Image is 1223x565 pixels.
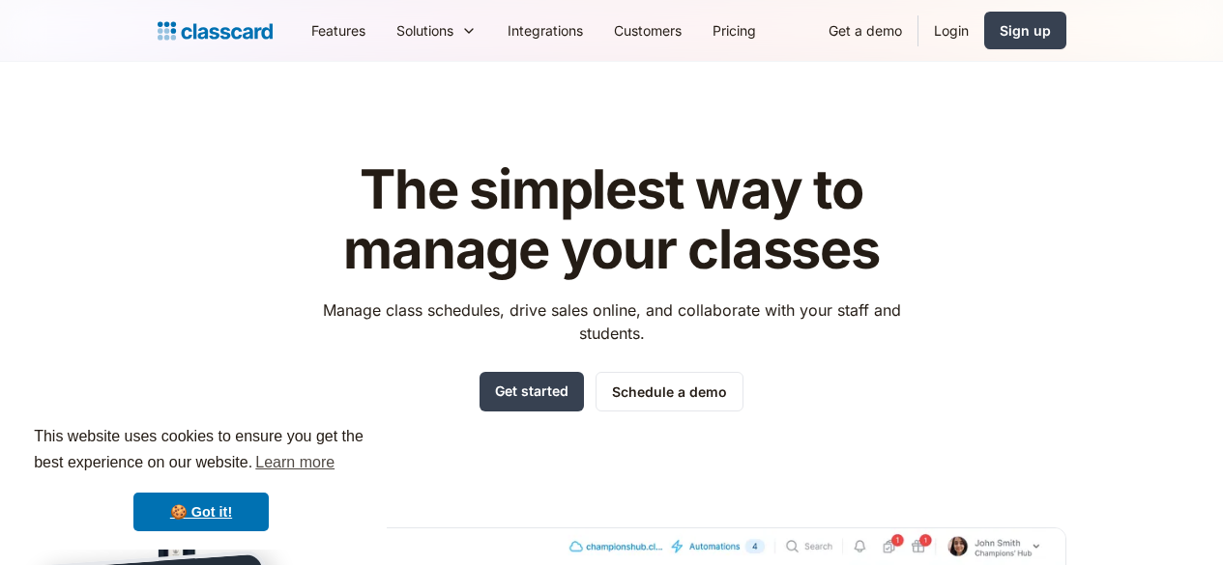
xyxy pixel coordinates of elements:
[158,17,273,44] a: home
[492,9,598,52] a: Integrations
[34,425,368,477] span: This website uses cookies to ensure you get the best experience on our website.
[596,372,743,411] a: Schedule a demo
[1000,20,1051,41] div: Sign up
[305,160,918,279] h1: The simplest way to manage your classes
[15,407,387,550] div: cookieconsent
[697,9,772,52] a: Pricing
[813,9,917,52] a: Get a demo
[984,12,1066,49] a: Sign up
[381,9,492,52] div: Solutions
[918,9,984,52] a: Login
[133,493,269,531] a: dismiss cookie message
[396,20,453,41] div: Solutions
[305,298,918,345] p: Manage class schedules, drive sales online, and collaborate with your staff and students.
[480,372,584,411] a: Get started
[296,9,381,52] a: Features
[252,448,337,477] a: learn more about cookies
[598,9,697,52] a: Customers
